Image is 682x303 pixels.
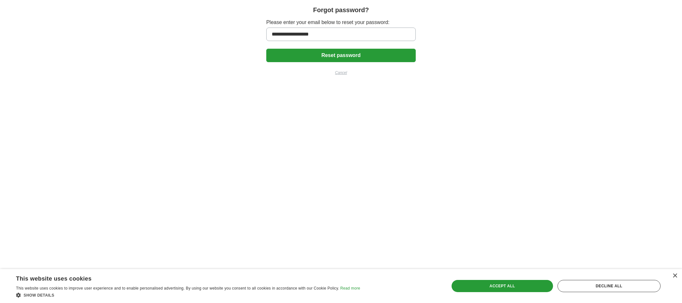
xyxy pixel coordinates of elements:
span: This website uses cookies to improve user experience and to enable personalised advertising. By u... [16,286,339,291]
div: Close [672,274,677,278]
label: Please enter your email below to reset your password: [266,19,416,26]
div: Decline all [558,280,661,292]
div: Show details [16,292,360,298]
div: This website uses cookies [16,273,344,283]
button: Reset password [266,49,416,62]
span: Show details [24,293,54,298]
a: Read more, opens a new window [340,286,360,291]
h1: Forgot password? [313,5,369,15]
div: Accept all [452,280,553,292]
a: Cancel [266,70,416,76]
